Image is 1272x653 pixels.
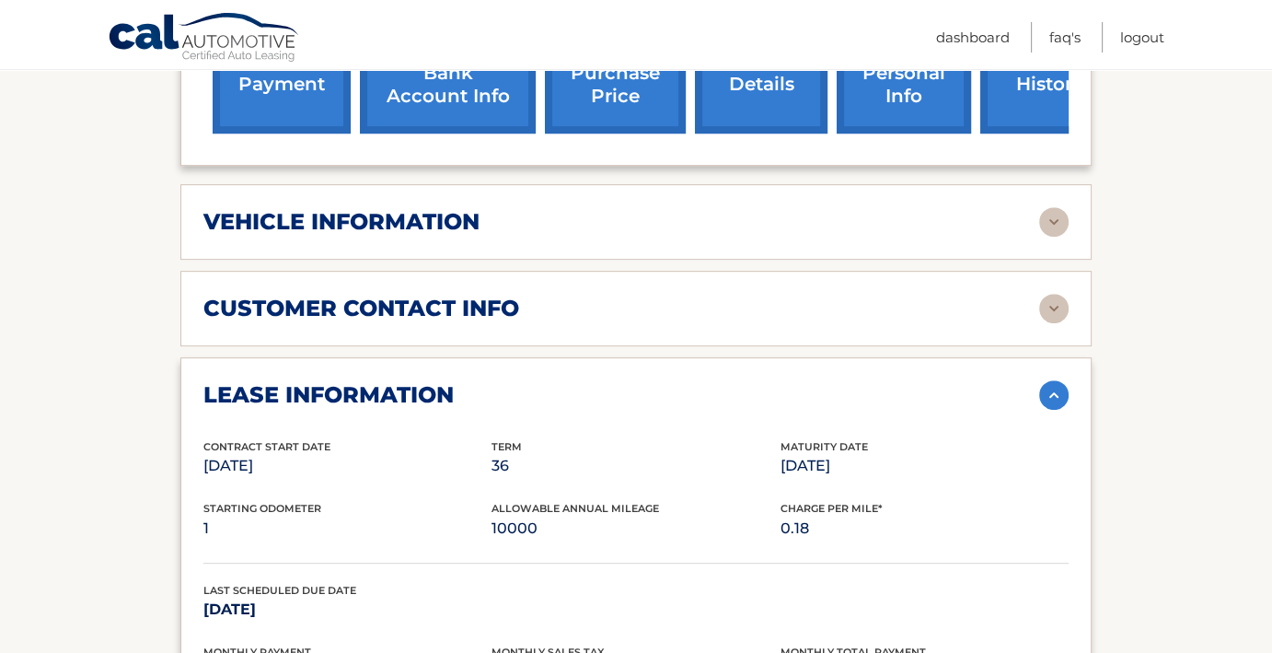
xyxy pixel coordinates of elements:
[781,453,1069,479] p: [DATE]
[203,502,321,515] span: Starting Odometer
[491,453,780,479] p: 36
[203,208,480,236] h2: vehicle information
[781,516,1069,542] p: 0.18
[203,597,491,623] p: [DATE]
[203,440,330,453] span: Contract Start Date
[1039,294,1069,323] img: accordion-rest.svg
[781,440,868,453] span: Maturity Date
[491,502,659,515] span: Allowable Annual Mileage
[108,12,301,65] a: Cal Automotive
[203,453,491,479] p: [DATE]
[203,584,356,597] span: Last Scheduled Due Date
[936,22,1010,52] a: Dashboard
[980,13,1118,134] a: payment history
[213,13,351,134] a: make a payment
[1120,22,1164,52] a: Logout
[1039,380,1069,410] img: accordion-active.svg
[360,13,536,134] a: Add/Remove bank account info
[1039,207,1069,237] img: accordion-rest.svg
[545,13,686,134] a: request purchase price
[491,516,780,542] p: 10000
[203,516,491,542] p: 1
[695,13,827,134] a: account details
[837,13,971,134] a: update personal info
[203,295,519,322] h2: customer contact info
[491,440,522,453] span: Term
[781,502,883,515] span: Charge Per Mile*
[203,381,454,409] h2: lease information
[1049,22,1081,52] a: FAQ's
